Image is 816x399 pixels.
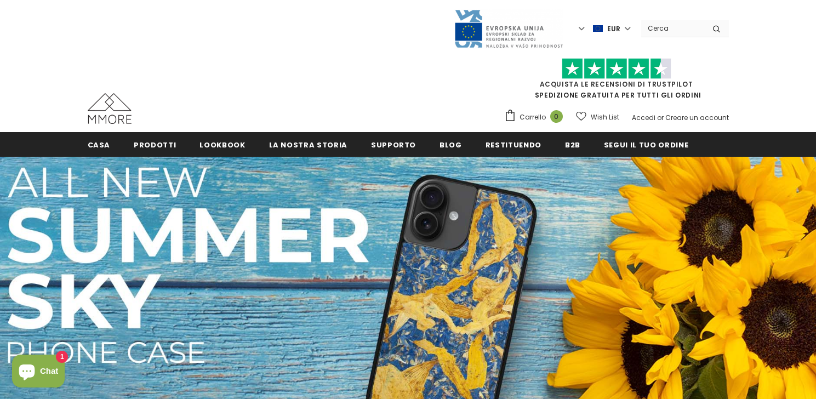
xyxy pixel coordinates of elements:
span: Segui il tuo ordine [604,140,688,150]
a: Acquista le recensioni di TrustPilot [540,79,693,89]
span: or [657,113,664,122]
a: Wish List [576,107,619,127]
a: Prodotti [134,132,176,157]
img: Fidati di Pilot Stars [562,58,671,79]
a: Casa [88,132,111,157]
span: 0 [550,110,563,123]
span: B2B [565,140,580,150]
span: Lookbook [199,140,245,150]
a: Restituendo [486,132,541,157]
input: Search Site [641,20,704,36]
a: supporto [371,132,416,157]
span: Wish List [591,112,619,123]
span: SPEDIZIONE GRATUITA PER TUTTI GLI ORDINI [504,63,729,100]
span: Blog [440,140,462,150]
img: Casi MMORE [88,93,132,124]
span: Prodotti [134,140,176,150]
a: La nostra storia [269,132,347,157]
a: Javni Razpis [454,24,563,33]
span: Casa [88,140,111,150]
a: Segui il tuo ordine [604,132,688,157]
span: La nostra storia [269,140,347,150]
span: Restituendo [486,140,541,150]
span: supporto [371,140,416,150]
img: Javni Razpis [454,9,563,49]
span: Carrello [520,112,546,123]
a: B2B [565,132,580,157]
a: Carrello 0 [504,109,568,126]
a: Accedi [632,113,655,122]
a: Lookbook [199,132,245,157]
a: Blog [440,132,462,157]
a: Creare un account [665,113,729,122]
span: EUR [607,24,620,35]
inbox-online-store-chat: Shopify online store chat [9,355,68,390]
